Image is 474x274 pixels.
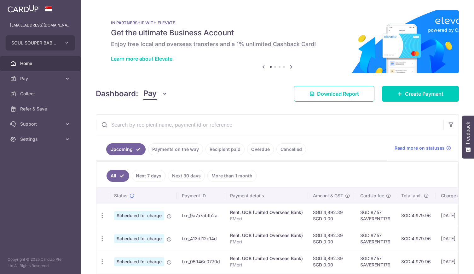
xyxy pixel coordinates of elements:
span: Create Payment [405,90,443,98]
p: FMort [230,216,303,222]
span: Scheduled for charge [114,234,164,243]
td: txn_412df12e14d [177,227,225,250]
h4: Dashboard: [96,88,138,99]
input: Search by recipient name, payment id or reference [96,115,443,135]
button: Feedback - Show survey [462,116,474,158]
td: SGD 4,892.39 SGD 0.00 [308,227,355,250]
span: Status [114,193,128,199]
p: FMort [230,262,303,268]
button: SOUL SOUPER BABY PTE. LTD. [6,35,75,51]
p: IN PARTNERSHIP WITH ELEVATE [111,20,444,25]
div: Rent. UOB (United Overseas Bank) [230,209,303,216]
span: Charge date [441,193,467,199]
span: CardUp fee [360,193,384,199]
td: SGD 4,979.96 [396,250,436,273]
a: Recipient paid [205,143,245,155]
a: Download Report [294,86,374,102]
span: Amount & GST [313,193,343,199]
a: Payments on the way [148,143,203,155]
th: Payment ID [177,188,225,204]
h5: Get the ultimate Business Account [111,28,444,38]
span: Scheduled for charge [114,257,164,266]
span: Read more on statuses [395,145,445,151]
td: SGD 4,892.39 SGD 0.00 [308,250,355,273]
a: Create Payment [382,86,459,102]
a: Next 30 days [168,170,205,182]
span: Feedback [465,122,471,144]
a: Cancelled [276,143,306,155]
span: Settings [20,136,62,142]
td: txn_05946c0770d [177,250,225,273]
a: Learn more about Elevate [111,56,172,62]
a: Next 7 days [132,170,165,182]
h6: Enjoy free local and overseas transfers and a 1% unlimited Cashback Card! [111,40,444,48]
td: SGD 4,979.96 [396,204,436,227]
span: Refer & Save [20,106,62,112]
span: SOUL SOUPER BABY PTE. LTD. [11,40,58,46]
span: Home [20,60,62,67]
div: Rent. UOB (United Overseas Bank) [230,255,303,262]
img: CardUp [8,5,38,13]
span: Download Report [317,90,359,98]
a: More than 1 month [207,170,257,182]
span: Total amt. [401,193,422,199]
img: Renovation banner [96,10,459,73]
td: SGD 4,979.96 [396,227,436,250]
span: Support [20,121,62,127]
a: Overdue [247,143,274,155]
a: Upcoming [106,143,146,155]
button: Pay [143,88,168,100]
span: Collect [20,91,62,97]
span: Scheduled for charge [114,211,164,220]
a: Read more on statuses [395,145,451,151]
td: SGD 87.57 SAVERENT179 [355,204,396,227]
p: FMort [230,239,303,245]
td: txn_9a7a7abfb2a [177,204,225,227]
span: Pay [20,75,62,82]
span: Pay [143,88,157,100]
a: All [107,170,129,182]
td: SGD 87.57 SAVERENT179 [355,227,396,250]
th: Payment details [225,188,308,204]
div: Rent. UOB (United Overseas Bank) [230,232,303,239]
p: [EMAIL_ADDRESS][DOMAIN_NAME] [10,22,71,28]
td: SGD 87.57 SAVERENT179 [355,250,396,273]
td: SGD 4,892.39 SGD 0.00 [308,204,355,227]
